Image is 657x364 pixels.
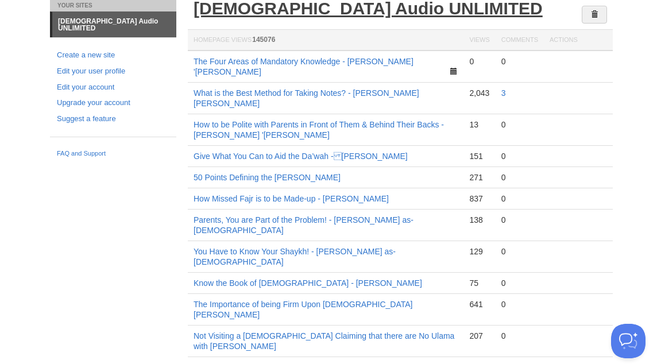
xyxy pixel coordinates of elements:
[469,278,489,288] div: 75
[194,247,396,266] a: You Have to Know Your Shaykh! - [PERSON_NAME] as-[DEMOGRAPHIC_DATA]
[469,246,489,257] div: 129
[501,246,538,257] div: 0
[194,215,413,235] a: Parents, You are Part of the Problem! - [PERSON_NAME] as-[DEMOGRAPHIC_DATA]
[194,120,444,140] a: How to be Polite with Parents in Front of Them & Behind Their Backs - [PERSON_NAME] '[PERSON_NAME]
[501,299,538,309] div: 0
[194,152,408,161] a: Give What You Can to Aid the Da’wah - [PERSON_NAME]
[194,278,422,288] a: Know the Book of [DEMOGRAPHIC_DATA] - [PERSON_NAME]
[194,194,389,203] a: How Missed Fajr is to be Made-up - [PERSON_NAME]
[252,36,275,44] span: 145076
[194,300,413,319] a: The Importance of being Firm Upon [DEMOGRAPHIC_DATA][PERSON_NAME]
[469,119,489,130] div: 13
[194,331,454,351] a: Not Visiting a [DEMOGRAPHIC_DATA] Claiming that there are No Ulama with [PERSON_NAME]
[57,49,169,61] a: Create a new site
[57,82,169,94] a: Edit your account
[501,119,538,130] div: 0
[501,193,538,204] div: 0
[501,215,538,225] div: 0
[501,88,506,98] a: 3
[194,88,419,108] a: What is the Best Method for Taking Notes? - [PERSON_NAME] [PERSON_NAME]
[57,97,169,109] a: Upgrade your account
[469,56,489,67] div: 0
[501,151,538,161] div: 0
[469,193,489,204] div: 837
[57,149,169,159] a: FAQ and Support
[469,331,489,341] div: 207
[52,12,176,37] a: [DEMOGRAPHIC_DATA] Audio UNLIMITED
[463,30,495,51] th: Views
[469,172,489,183] div: 271
[57,113,169,125] a: Suggest a feature
[501,278,538,288] div: 0
[188,30,463,51] th: Homepage Views
[469,88,489,98] div: 2,043
[611,324,646,358] iframe: Help Scout Beacon - Open
[469,299,489,309] div: 641
[496,30,544,51] th: Comments
[469,215,489,225] div: 138
[544,30,613,51] th: Actions
[194,173,341,182] a: 50 Points Defining the [PERSON_NAME]
[194,57,413,76] a: The Four Areas of Mandatory Knowledge - [PERSON_NAME] '[PERSON_NAME]
[501,331,538,341] div: 0
[501,172,538,183] div: 0
[501,56,538,67] div: 0
[57,65,169,78] a: Edit your user profile
[469,151,489,161] div: 151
